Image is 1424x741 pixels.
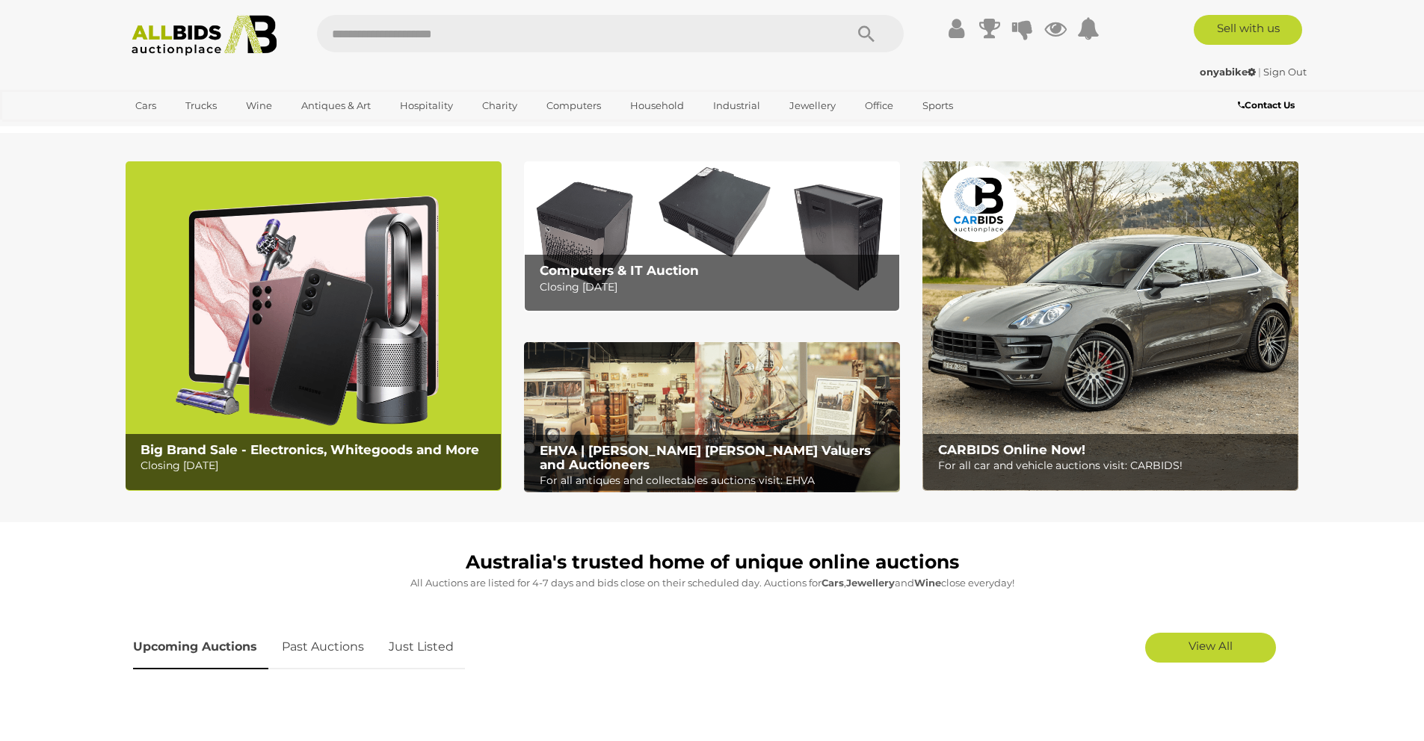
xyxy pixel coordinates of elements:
[540,471,892,490] p: For all antiques and collectables auctions visit: EHVA
[123,15,286,56] img: Allbids.com.au
[377,625,465,669] a: Just Listed
[780,93,845,118] a: Jewellery
[524,161,900,311] a: Computers & IT Auction Computers & IT Auction Closing [DATE]
[292,93,380,118] a: Antiques & Art
[524,342,900,493] a: EHVA | Evans Hastings Valuers and Auctioneers EHVA | [PERSON_NAME] [PERSON_NAME] Valuers and Auct...
[540,278,892,297] p: Closing [DATE]
[537,93,611,118] a: Computers
[472,93,527,118] a: Charity
[1145,633,1276,663] a: View All
[620,93,694,118] a: Household
[913,93,963,118] a: Sports
[938,456,1290,475] p: For all car and vehicle auctions visit: CARBIDS!
[1194,15,1302,45] a: Sell with us
[390,93,463,118] a: Hospitality
[524,342,900,493] img: EHVA | Evans Hastings Valuers and Auctioneers
[846,577,895,589] strong: Jewellery
[822,577,844,589] strong: Cars
[271,625,375,669] a: Past Auctions
[133,574,1292,592] p: All Auctions are listed for 4-7 days and bids close on their scheduled day. Auctions for , and cl...
[126,161,502,491] a: Big Brand Sale - Electronics, Whitegoods and More Big Brand Sale - Electronics, Whitegoods and Mo...
[176,93,226,118] a: Trucks
[141,442,479,457] b: Big Brand Sale - Electronics, Whitegoods and More
[540,443,871,472] b: EHVA | [PERSON_NAME] [PERSON_NAME] Valuers and Auctioneers
[914,577,941,589] strong: Wine
[829,15,904,52] button: Search
[1200,66,1256,78] strong: onyabike
[126,161,502,491] img: Big Brand Sale - Electronics, Whitegoods and More
[1200,66,1258,78] a: onyabike
[133,625,268,669] a: Upcoming Auctions
[126,93,166,118] a: Cars
[1238,99,1295,111] b: Contact Us
[1258,66,1261,78] span: |
[938,442,1085,457] b: CARBIDS Online Now!
[922,161,1298,491] img: CARBIDS Online Now!
[126,118,251,143] a: [GEOGRAPHIC_DATA]
[1238,97,1298,114] a: Contact Us
[236,93,282,118] a: Wine
[703,93,770,118] a: Industrial
[1263,66,1307,78] a: Sign Out
[133,552,1292,573] h1: Australia's trusted home of unique online auctions
[1189,639,1233,653] span: View All
[540,263,699,278] b: Computers & IT Auction
[524,161,900,311] img: Computers & IT Auction
[141,456,493,475] p: Closing [DATE]
[855,93,903,118] a: Office
[922,161,1298,491] a: CARBIDS Online Now! CARBIDS Online Now! For all car and vehicle auctions visit: CARBIDS!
